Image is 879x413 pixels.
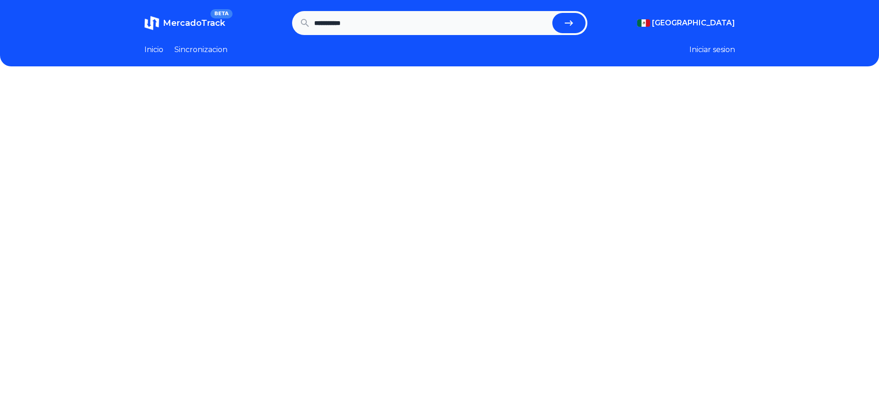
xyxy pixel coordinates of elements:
span: BETA [210,9,232,18]
img: MercadoTrack [144,16,159,30]
a: MercadoTrackBETA [144,16,225,30]
a: Sincronizacion [174,44,227,55]
span: [GEOGRAPHIC_DATA] [652,18,735,29]
button: Iniciar sesion [689,44,735,55]
a: Inicio [144,44,163,55]
img: Mexico [637,19,650,27]
span: MercadoTrack [163,18,225,28]
button: [GEOGRAPHIC_DATA] [637,18,735,29]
